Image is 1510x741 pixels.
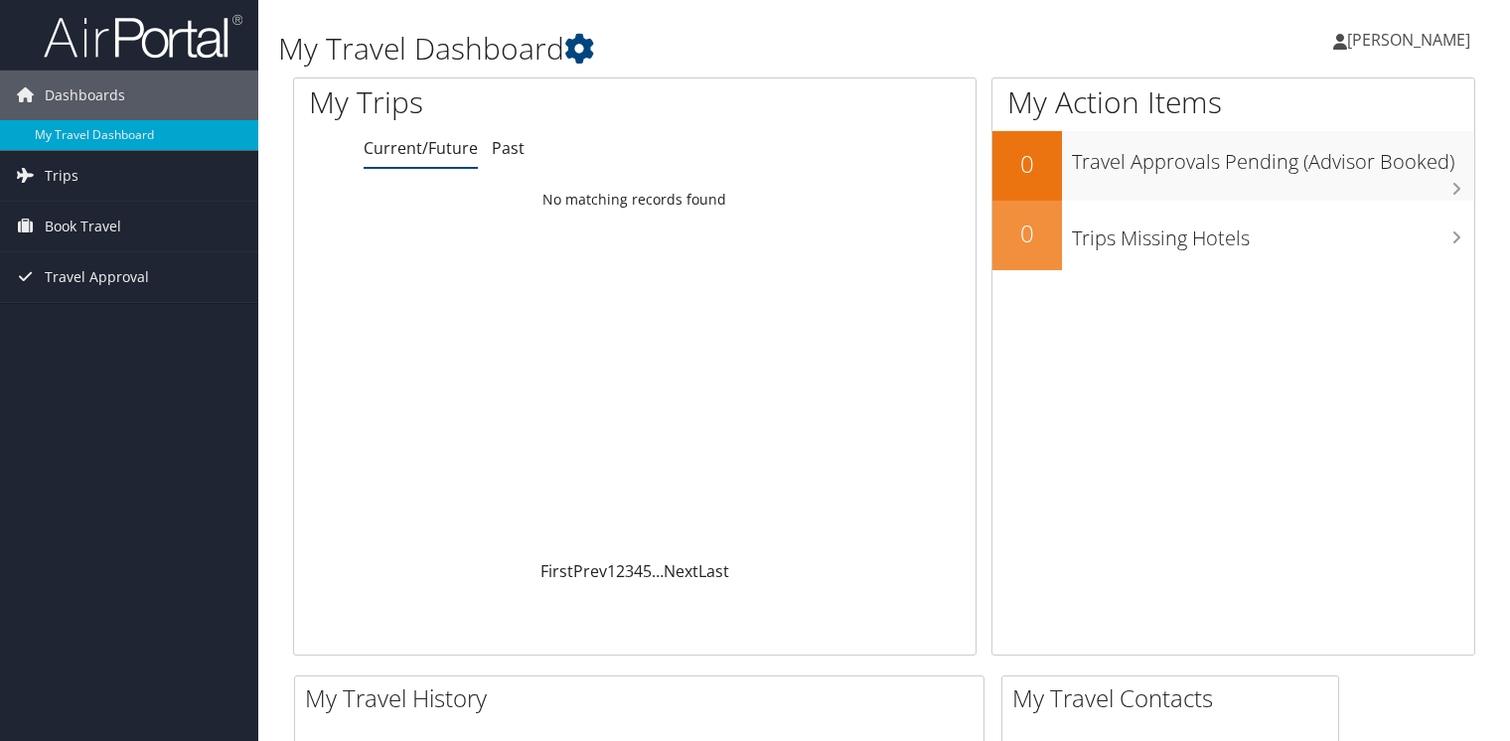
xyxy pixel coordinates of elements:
a: 0Travel Approvals Pending (Advisor Booked) [992,131,1474,201]
a: Next [664,560,698,582]
a: Past [492,137,525,159]
span: … [652,560,664,582]
span: Book Travel [45,202,121,251]
h2: My Travel Contacts [1012,681,1338,715]
a: First [540,560,573,582]
a: [PERSON_NAME] [1333,10,1490,70]
a: Prev [573,560,607,582]
a: 3 [625,560,634,582]
a: 1 [607,560,616,582]
h3: Trips Missing Hotels [1072,215,1474,252]
span: Dashboards [45,71,125,120]
a: 5 [643,560,652,582]
span: Trips [45,151,78,201]
h2: 0 [992,147,1062,181]
h1: My Trips [309,81,677,123]
a: 0Trips Missing Hotels [992,201,1474,270]
h3: Travel Approvals Pending (Advisor Booked) [1072,138,1474,176]
img: airportal-logo.png [44,13,242,60]
a: Current/Future [364,137,478,159]
span: Travel Approval [45,252,149,302]
h2: My Travel History [305,681,983,715]
span: [PERSON_NAME] [1347,29,1470,51]
h1: My Travel Dashboard [278,28,1086,70]
h1: My Action Items [992,81,1474,123]
a: 2 [616,560,625,582]
a: Last [698,560,729,582]
h2: 0 [992,217,1062,250]
td: No matching records found [294,182,976,218]
a: 4 [634,560,643,582]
